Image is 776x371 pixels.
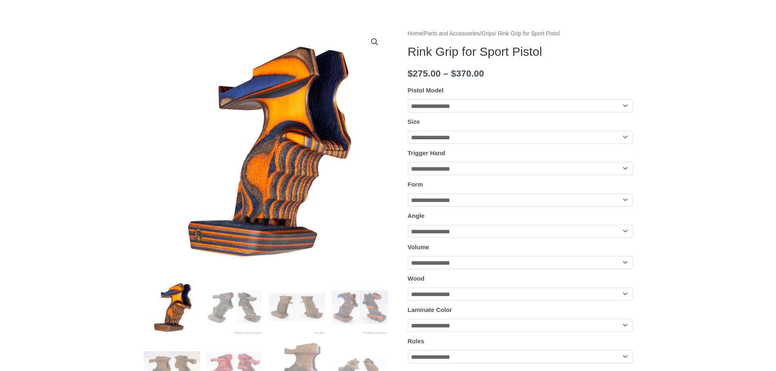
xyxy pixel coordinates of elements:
[367,35,382,49] a: View full-screen image gallery
[408,181,423,188] label: Form
[408,244,429,250] label: Volume
[424,31,480,37] a: Parts and Accessories
[408,118,420,125] label: Size
[144,279,200,336] img: Rink Grip for Sport Pistol
[408,306,452,313] label: Laminate Color
[408,275,424,282] label: Wood
[408,87,444,94] label: Pistol Model
[408,44,633,59] h1: Rink Grip for Sport Pistol
[408,31,423,37] a: Home
[332,279,388,336] img: Rink Grip for Sport Pistol - Image 4
[408,68,413,79] span: $
[408,212,425,219] label: Angle
[408,149,446,156] label: Trigger Hand
[408,68,441,79] bdi: 275.00
[443,68,448,79] span: –
[408,29,633,39] nav: Breadcrumb
[451,68,484,79] bdi: 370.00
[206,279,263,336] img: Rink Grip for Sport Pistol - Image 2
[451,68,456,79] span: $
[408,338,424,345] label: Rules
[269,279,325,336] img: Rink Grip for Sport Pistol - Image 3
[481,31,495,37] a: Grips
